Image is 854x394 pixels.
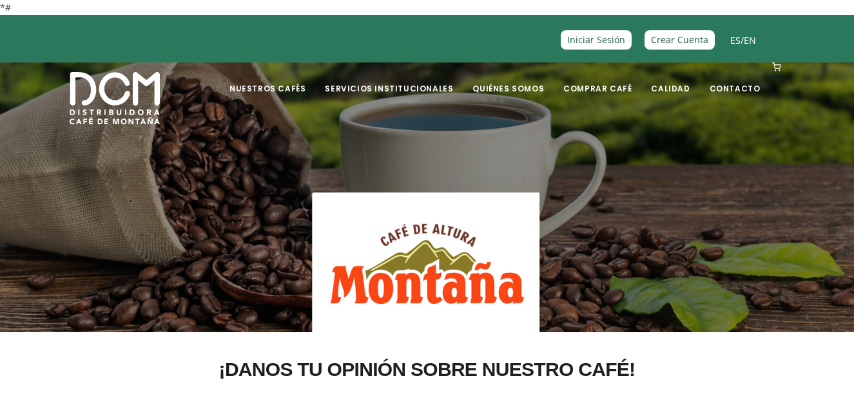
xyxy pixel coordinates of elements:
[561,30,632,49] a: Iniciar Sesión
[465,64,552,94] a: Quiénes Somos
[744,34,756,46] a: EN
[730,33,756,48] span: /
[645,30,715,49] a: Crear Cuenta
[317,64,461,94] a: Servicios Institucionales
[702,64,768,94] a: Contacto
[730,34,741,46] a: ES
[556,64,639,94] a: Comprar Café
[222,64,313,94] a: Nuestros Cafés
[643,64,697,94] a: Calidad
[70,352,785,388] h2: ¡DANOS TU OPINIÓN SOBRE NUESTRO CAFÉ!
